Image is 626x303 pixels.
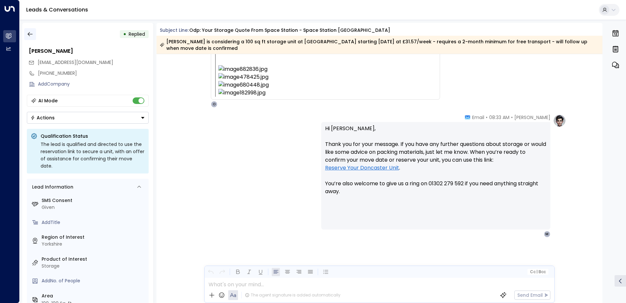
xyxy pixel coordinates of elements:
[207,268,215,276] button: Undo
[189,27,390,34] div: Odp: Your storage quote from Space Station - Space Station [GEOGRAPHIC_DATA]
[129,31,145,37] span: Replied
[42,293,146,299] label: Area
[38,70,149,77] div: [PHONE_NUMBER]
[245,292,341,298] div: The agent signature is added automatically
[530,270,545,274] span: Cc Bcc
[544,231,550,237] div: M
[325,125,546,203] p: Hi [PERSON_NAME], Thank you for your message. If you have any further questions about storage or ...
[486,114,488,121] span: •
[160,38,599,51] div: [PERSON_NAME] is considering a 100 sq ft storage unit at [GEOGRAPHIC_DATA] starting [DATE] at £31...
[527,269,548,275] button: Cc|Bcc
[29,47,149,55] div: [PERSON_NAME]
[218,81,436,89] img: image680448.jpg
[30,184,73,191] div: Lead Information
[218,89,436,97] img: image182998.jpg
[42,219,146,226] div: AddTitle
[42,204,146,211] div: Given
[30,115,55,121] div: Actions
[325,164,399,172] a: Reserve Your Doncaster Unit
[26,6,88,13] a: Leads & Conversations
[42,234,146,241] label: Region of Interest
[38,59,113,66] span: maciej.stepien1@o2.pl
[42,241,146,248] div: Yorkshire
[38,97,58,104] div: AI Mode
[42,277,146,284] div: AddNo. of People
[218,65,436,73] img: image882836.jpg
[42,263,146,270] div: Storage
[27,112,149,124] button: Actions
[536,270,538,274] span: |
[211,101,217,108] div: O
[553,114,566,127] img: profile-logo.png
[42,256,146,263] label: Product of Interest
[472,114,484,121] span: Email
[41,133,145,139] p: Qualification Status
[218,73,436,81] img: image478425.jpg
[38,59,113,66] span: [EMAIL_ADDRESS][DOMAIN_NAME]
[123,28,126,40] div: •
[27,112,149,124] div: Button group with a nested menu
[218,268,226,276] button: Redo
[42,197,146,204] label: SMS Consent
[514,114,550,121] span: [PERSON_NAME]
[511,114,513,121] span: •
[38,81,149,88] div: AddCompany
[41,141,145,170] div: The lead is qualified and directed to use the reservation link to secure a unit, with an offer of...
[160,27,189,33] span: Subject Line:
[489,114,509,121] span: 08:33 AM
